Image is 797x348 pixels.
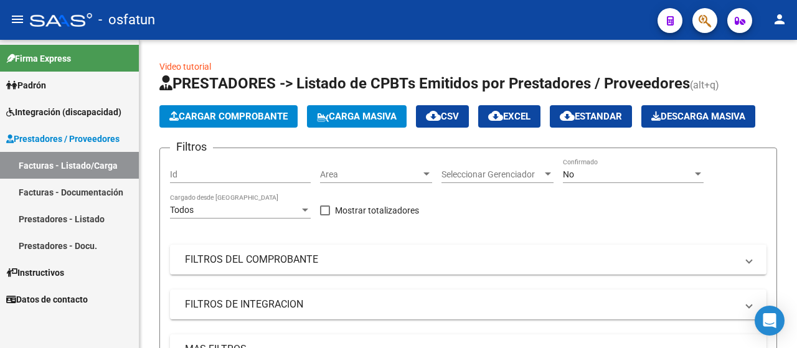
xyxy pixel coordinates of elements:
mat-icon: cloud_download [426,108,441,123]
span: Prestadores / Proveedores [6,132,120,146]
button: Carga Masiva [307,105,407,128]
span: Integración (discapacidad) [6,105,121,119]
span: Estandar [560,111,622,122]
span: - osfatun [98,6,155,34]
mat-icon: person [772,12,787,27]
mat-icon: cloud_download [488,108,503,123]
app-download-masive: Descarga masiva de comprobantes (adjuntos) [641,105,755,128]
mat-icon: cloud_download [560,108,575,123]
div: Open Intercom Messenger [755,306,785,336]
mat-expansion-panel-header: FILTROS DE INTEGRACION [170,289,766,319]
span: No [563,169,574,179]
span: Datos de contacto [6,293,88,306]
span: Mostrar totalizadores [335,203,419,218]
mat-panel-title: FILTROS DE INTEGRACION [185,298,737,311]
button: EXCEL [478,105,540,128]
a: Video tutorial [159,62,211,72]
span: Instructivos [6,266,64,280]
button: Estandar [550,105,632,128]
button: Descarga Masiva [641,105,755,128]
span: Descarga Masiva [651,111,745,122]
span: Seleccionar Gerenciador [441,169,542,180]
span: Firma Express [6,52,71,65]
button: Cargar Comprobante [159,105,298,128]
h3: Filtros [170,138,213,156]
span: Area [320,169,421,180]
span: PRESTADORES -> Listado de CPBTs Emitidos por Prestadores / Proveedores [159,75,690,92]
mat-panel-title: FILTROS DEL COMPROBANTE [185,253,737,266]
span: Cargar Comprobante [169,111,288,122]
mat-expansion-panel-header: FILTROS DEL COMPROBANTE [170,245,766,275]
span: (alt+q) [690,79,719,91]
span: Todos [170,205,194,215]
span: Carga Masiva [317,111,397,122]
span: EXCEL [488,111,531,122]
button: CSV [416,105,469,128]
mat-icon: menu [10,12,25,27]
span: CSV [426,111,459,122]
span: Padrón [6,78,46,92]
